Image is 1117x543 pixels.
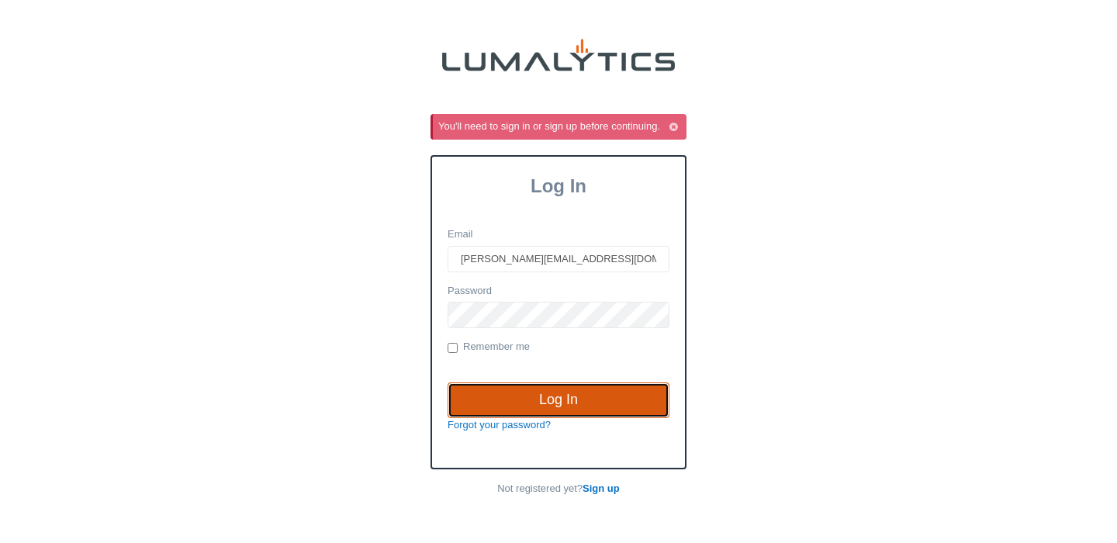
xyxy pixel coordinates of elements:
label: Email [448,227,473,242]
input: Log In [448,382,669,418]
label: Remember me [448,340,530,355]
input: Email [448,246,669,272]
h3: Log In [432,175,685,197]
p: Not registered yet? [431,482,686,496]
a: Sign up [583,482,620,494]
a: Forgot your password? [448,419,551,431]
label: Password [448,284,492,299]
img: lumalytics-black-e9b537c871f77d9ce8d3a6940f85695cd68c596e3f819dc492052d1098752254.png [442,39,675,71]
input: Remember me [448,343,458,353]
div: You'll need to sign in or sign up before continuing. [438,119,683,134]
